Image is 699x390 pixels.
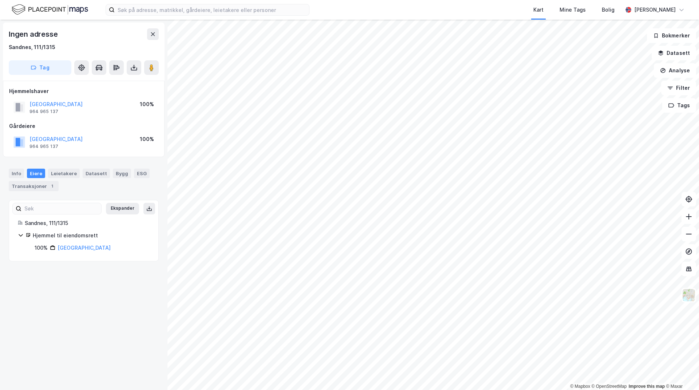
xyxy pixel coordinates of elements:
[9,87,158,96] div: Hjemmelshaver
[48,169,80,178] div: Leietakere
[113,169,131,178] div: Bygg
[533,5,544,14] div: Kart
[35,244,48,252] div: 100%
[140,135,154,144] div: 100%
[592,384,627,389] a: OpenStreetMap
[58,245,111,251] a: [GEOGRAPHIC_DATA]
[106,203,139,214] button: Ekspander
[682,288,696,302] img: Z
[661,81,696,95] button: Filter
[663,355,699,390] iframe: Chat Widget
[652,46,696,60] button: Datasett
[9,181,59,191] div: Transaksjoner
[29,109,58,114] div: 964 965 137
[629,384,665,389] a: Improve this map
[9,43,55,52] div: Sandnes, 111/1315
[662,98,696,113] button: Tags
[9,60,71,75] button: Tag
[9,122,158,130] div: Gårdeiere
[33,231,150,240] div: Hjemmel til eiendomsrett
[9,169,24,178] div: Info
[27,169,45,178] div: Eiere
[602,5,615,14] div: Bolig
[134,169,150,178] div: ESG
[115,4,309,15] input: Søk på adresse, matrikkel, gårdeiere, leietakere eller personer
[9,28,59,40] div: Ingen adresse
[25,219,150,228] div: Sandnes, 111/1315
[647,28,696,43] button: Bokmerker
[663,355,699,390] div: Kontrollprogram for chat
[83,169,110,178] div: Datasett
[634,5,676,14] div: [PERSON_NAME]
[12,3,88,16] img: logo.f888ab2527a4732fd821a326f86c7f29.svg
[48,182,56,190] div: 1
[654,63,696,78] button: Analyse
[21,203,101,214] input: Søk
[570,384,590,389] a: Mapbox
[29,144,58,149] div: 964 965 137
[560,5,586,14] div: Mine Tags
[140,100,154,109] div: 100%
